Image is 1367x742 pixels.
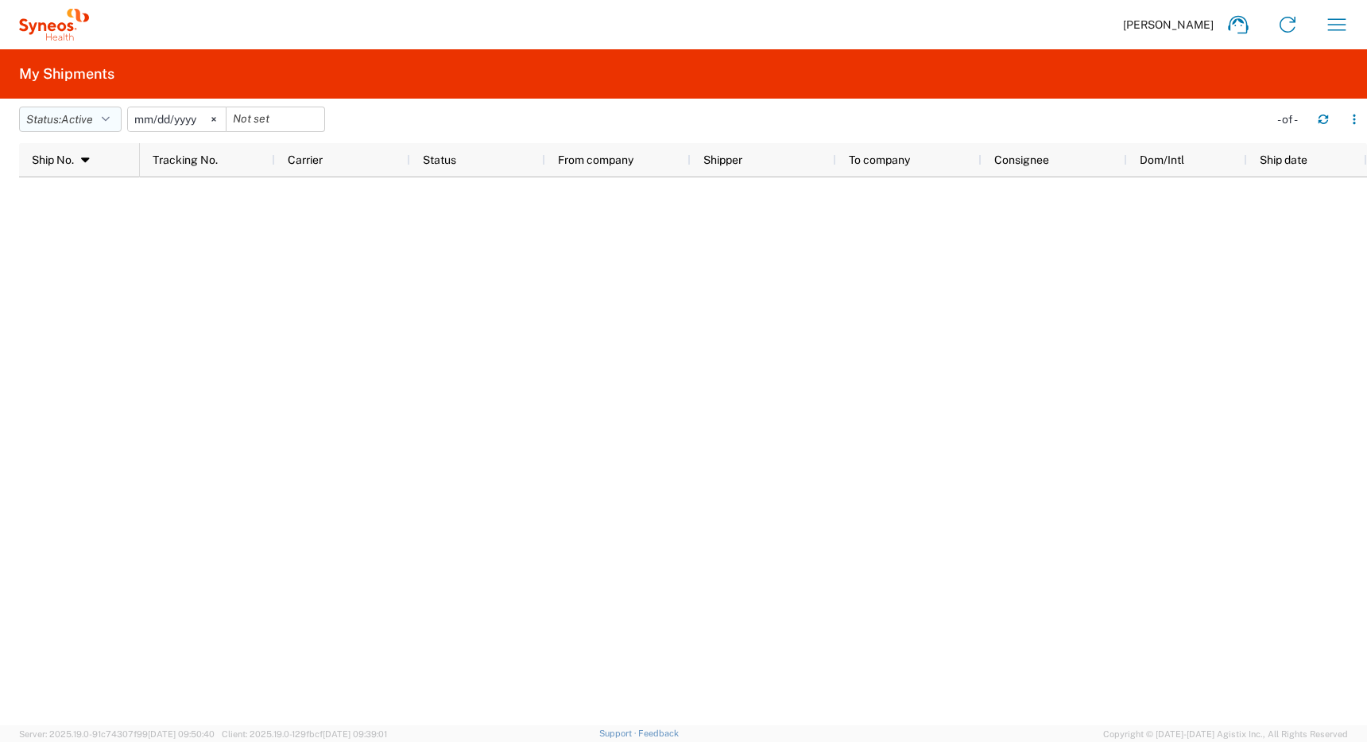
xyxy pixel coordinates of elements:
span: [DATE] 09:50:40 [148,729,215,739]
span: Ship date [1260,153,1307,166]
button: Status:Active [19,107,122,132]
input: Not set [128,107,226,131]
span: Active [61,113,93,126]
input: Not set [227,107,324,131]
span: Copyright © [DATE]-[DATE] Agistix Inc., All Rights Reserved [1103,727,1348,741]
span: To company [849,153,910,166]
span: Server: 2025.19.0-91c74307f99 [19,729,215,739]
span: From company [558,153,633,166]
span: Tracking No. [153,153,218,166]
span: Carrier [288,153,323,166]
a: Support [599,728,639,738]
a: Feedback [638,728,679,738]
div: - of - [1277,112,1305,126]
h2: My Shipments [19,64,114,84]
span: Dom/Intl [1140,153,1184,166]
span: Client: 2025.19.0-129fbcf [222,729,387,739]
span: Status [423,153,456,166]
span: Consignee [994,153,1049,166]
span: Shipper [703,153,742,166]
span: [DATE] 09:39:01 [323,729,387,739]
span: [PERSON_NAME] [1123,17,1214,32]
span: Ship No. [32,153,74,166]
